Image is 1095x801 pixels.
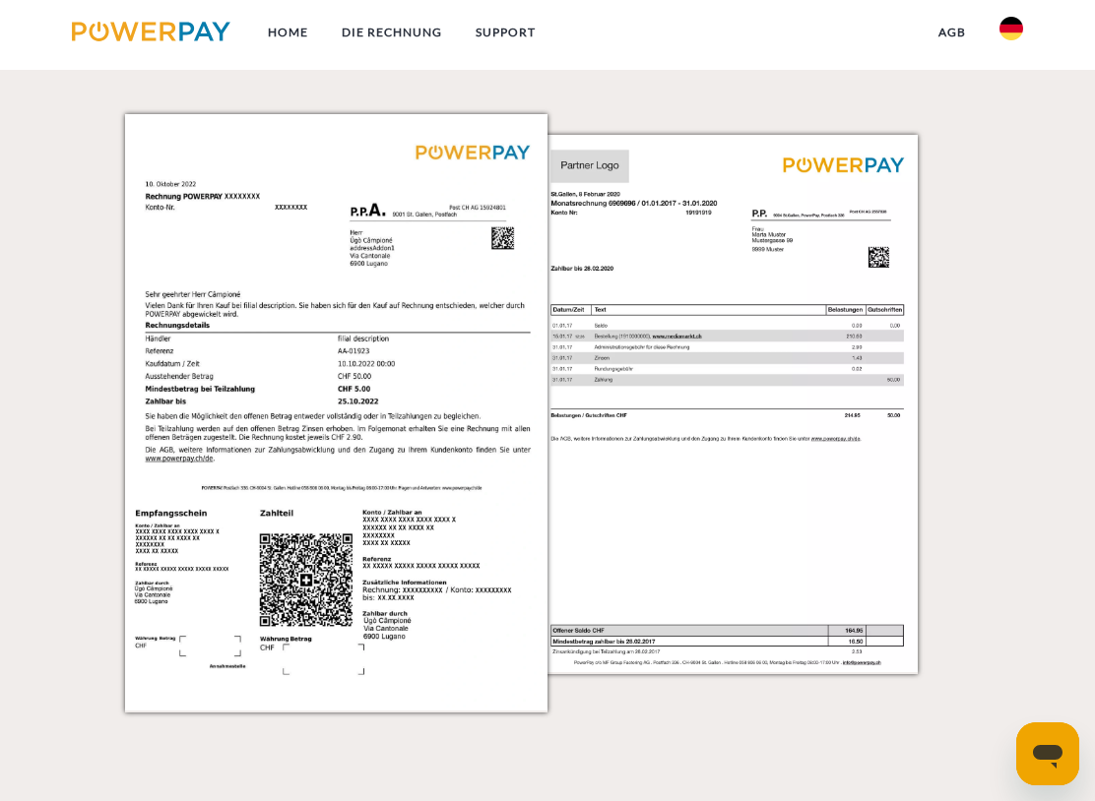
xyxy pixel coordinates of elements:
img: de [999,17,1023,40]
a: DIE RECHNUNG [325,15,459,50]
a: Home [251,15,325,50]
iframe: Schaltfläche zum Öffnen des Messaging-Fensters [1016,722,1079,785]
a: agb [922,15,983,50]
a: SUPPORT [459,15,552,50]
img: logo-powerpay.svg [72,22,230,41]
